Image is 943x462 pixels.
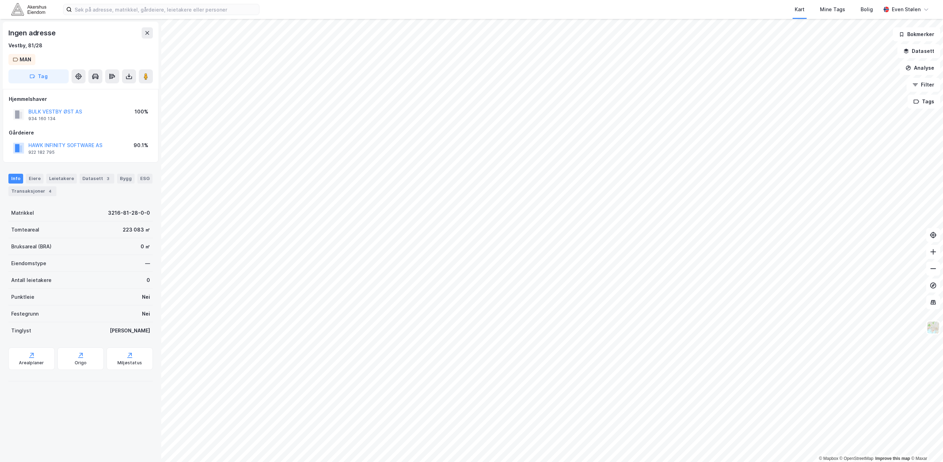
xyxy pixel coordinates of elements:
[145,259,150,268] div: —
[8,69,69,83] button: Tag
[820,5,845,14] div: Mine Tags
[19,360,44,366] div: Arealplaner
[28,150,55,155] div: 922 182 795
[135,108,148,116] div: 100%
[892,5,921,14] div: Even Stølen
[8,174,23,184] div: Info
[908,428,943,462] div: Kontrollprogram for chat
[123,226,150,234] div: 223 083 ㎡
[819,456,838,461] a: Mapbox
[861,5,873,14] div: Bolig
[8,27,57,39] div: Ingen adresse
[11,3,46,15] img: akershus-eiendom-logo.9091f326c980b4bce74ccdd9f866810c.svg
[11,326,31,335] div: Tinglyst
[110,326,150,335] div: [PERSON_NAME]
[8,186,56,196] div: Transaksjoner
[11,310,39,318] div: Festegrunn
[28,116,56,122] div: 934 160 134
[108,209,150,217] div: 3216-81-28-0-0
[875,456,910,461] a: Improve this map
[117,174,135,184] div: Bygg
[26,174,43,184] div: Eiere
[795,5,805,14] div: Kart
[117,360,142,366] div: Miljøstatus
[104,175,111,182] div: 3
[8,41,42,50] div: Vestby, 81/28
[900,61,940,75] button: Analyse
[927,321,940,334] img: Z
[142,293,150,301] div: Nei
[47,188,54,195] div: 4
[141,242,150,251] div: 0 ㎡
[46,174,77,184] div: Leietakere
[80,174,114,184] div: Datasett
[147,276,150,284] div: 0
[893,27,940,41] button: Bokmerker
[75,360,87,366] div: Origo
[11,226,39,234] div: Tomteareal
[20,55,31,64] div: MAN
[11,209,34,217] div: Matrikkel
[11,242,52,251] div: Bruksareal (BRA)
[9,129,152,137] div: Gårdeiere
[840,456,874,461] a: OpenStreetMap
[897,44,940,58] button: Datasett
[142,310,150,318] div: Nei
[9,95,152,103] div: Hjemmelshaver
[72,4,259,15] input: Søk på adresse, matrikkel, gårdeiere, leietakere eller personer
[908,95,940,109] button: Tags
[907,78,940,92] button: Filter
[11,293,34,301] div: Punktleie
[908,428,943,462] iframe: Chat Widget
[11,276,52,284] div: Antall leietakere
[134,141,148,150] div: 90.1%
[137,174,152,184] div: ESG
[11,259,46,268] div: Eiendomstype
